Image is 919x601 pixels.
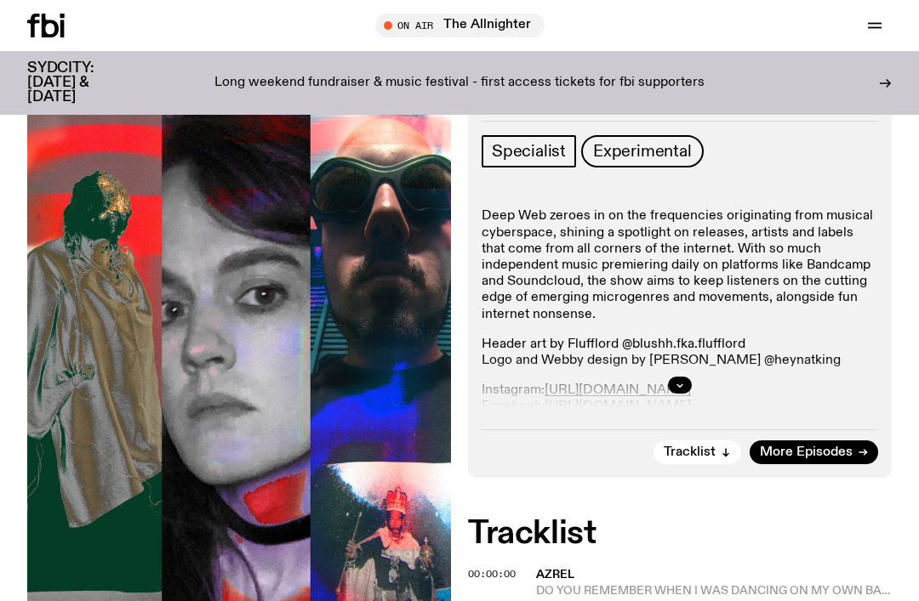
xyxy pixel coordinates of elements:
span: Specialist [492,142,566,161]
p: Long weekend fundraiser & music festival - first access tickets for fbi supporters [214,76,705,91]
a: More Episodes [750,440,878,464]
span: Azrel [536,569,574,581]
a: Experimental [581,135,704,167]
span: More Episodes [760,446,853,459]
h2: Tracklist [468,519,892,549]
button: Tracklist [654,440,741,464]
span: DO YOU REMEMBER WHEN I WAS DANCING ON MY OWN BABY? [536,583,892,599]
p: Header art by Flufflord @blushh.fka.flufflord Logo and Webby design by [PERSON_NAME] @heynatking [482,337,878,369]
span: Tracklist [664,446,716,459]
h3: SYDCITY: [DATE] & [DATE] [27,61,136,105]
button: On AirThe Allnighter [375,14,545,37]
span: 00:00:00 [468,567,516,581]
span: Experimental [593,142,692,161]
p: Deep Web zeroes in on the frequencies originating from musical cyberspace, shining a spotlight on... [482,208,878,322]
a: Specialist [482,135,576,167]
button: 00:00:00 [468,570,516,579]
